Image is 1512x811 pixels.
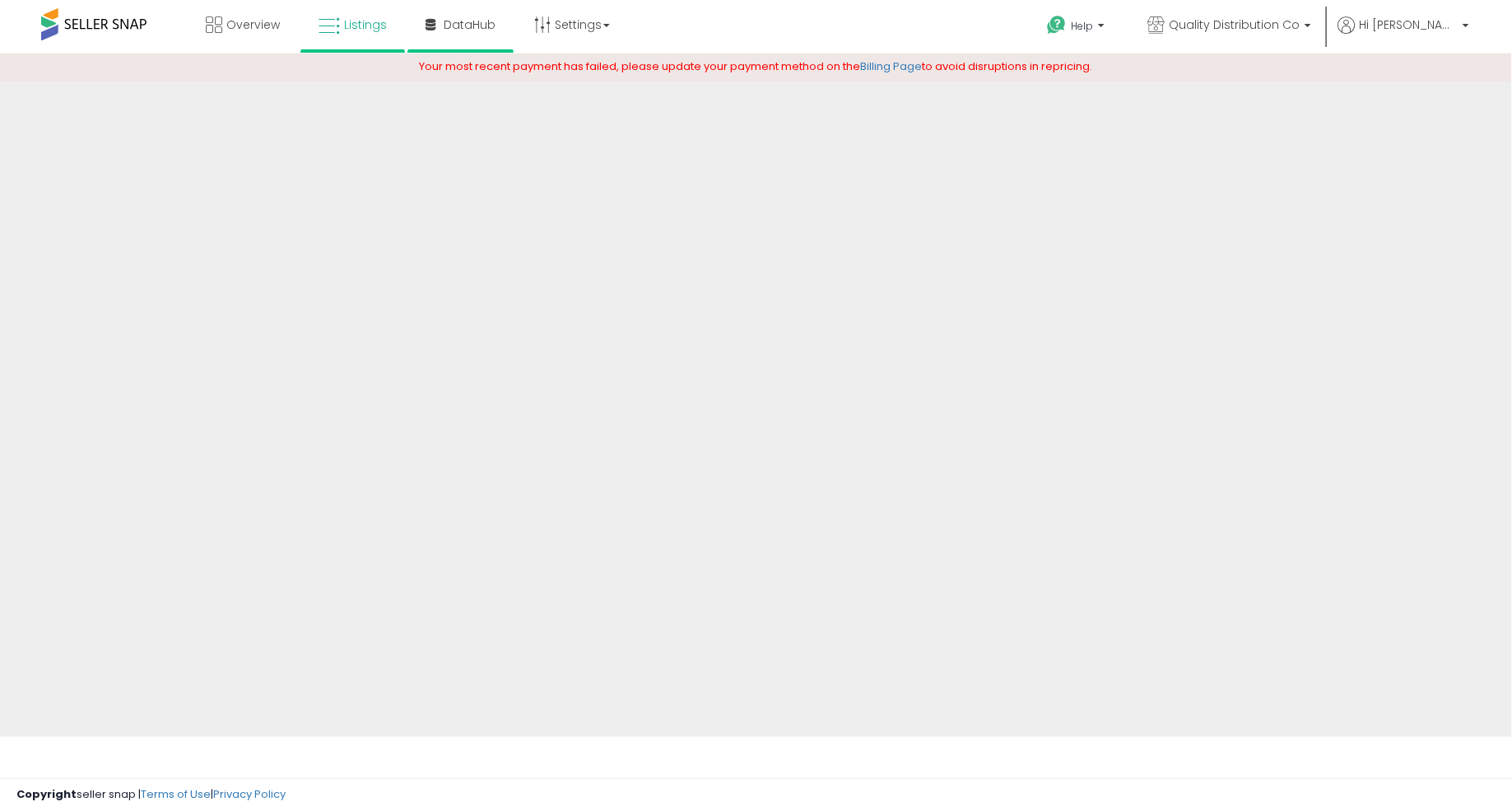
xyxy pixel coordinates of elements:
span: Overview [226,16,280,33]
a: Billing Page [861,58,923,74]
span: Help [1071,19,1093,33]
span: Quality Distribution Co [1169,16,1300,33]
span: Hi [PERSON_NAME] [1359,16,1458,33]
i: Get Help [1046,15,1067,35]
a: Hi [PERSON_NAME] [1338,16,1469,54]
a: Help [1034,2,1121,54]
span: Your most recent payment has failed, please update your payment method on the to avoid disruption... [420,58,1093,74]
span: Listings [344,16,387,33]
span: DataHub [444,16,495,33]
